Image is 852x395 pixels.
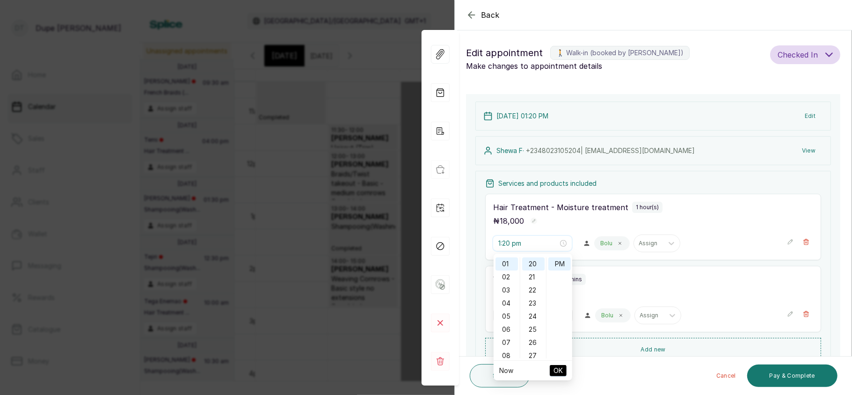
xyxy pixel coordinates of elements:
button: Save [470,364,530,388]
button: Pay & Complete [747,365,837,387]
div: 20 [522,257,545,271]
div: 25 [522,323,545,336]
span: 18,000 [500,216,524,226]
button: Cancel [709,365,743,387]
span: +234 8023105204 | [EMAIL_ADDRESS][DOMAIN_NAME] [526,146,695,154]
div: 08 [495,349,518,362]
button: OK [550,365,567,376]
div: 06 [495,323,518,336]
button: Add new [485,338,821,361]
input: Select time [498,238,558,249]
span: Checked In [778,49,818,60]
p: Services and products included [498,179,597,188]
p: Make changes to appointment details [466,60,766,72]
div: 23 [522,297,545,310]
p: Weave Take Out [493,274,553,285]
div: 05 [495,310,518,323]
div: 22 [522,284,545,297]
div: 01 [495,257,518,271]
label: 🚶 Walk-in (booked by [PERSON_NAME]) [550,46,690,60]
p: ₦ [493,287,521,299]
div: PM [548,257,571,271]
button: Edit [797,108,823,124]
span: Back [481,9,500,21]
div: 04 [495,297,518,310]
p: ₦ [493,215,524,227]
p: Shewa F · [496,146,695,155]
div: 03 [495,284,518,297]
div: 26 [522,336,545,349]
p: Hair Treatment - Moisture treatment [493,202,628,213]
div: 21 [522,271,545,284]
button: Checked In [770,45,840,64]
a: Now [499,366,513,374]
div: 24 [522,310,545,323]
span: OK [553,362,563,380]
span: Edit appointment [466,45,543,60]
div: 27 [522,349,545,362]
div: 02 [495,271,518,284]
div: 07 [495,336,518,349]
p: Bolu [600,240,612,247]
p: 1 hour(s) [636,204,659,211]
button: View [794,142,823,159]
p: [DATE] 01:20 PM [496,111,548,121]
button: Back [466,9,500,21]
p: Bolu [601,312,613,319]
